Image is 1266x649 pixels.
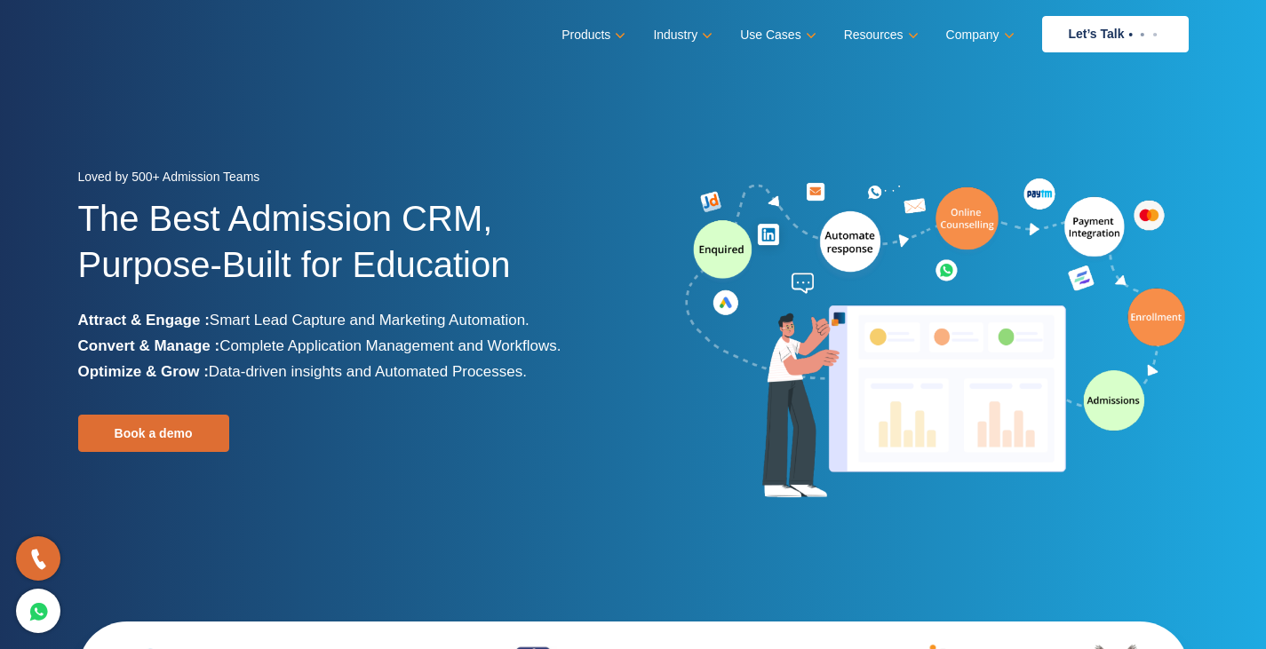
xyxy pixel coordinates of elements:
b: Optimize & Grow : [78,363,209,380]
div: Loved by 500+ Admission Teams [78,164,620,195]
a: Use Cases [740,22,812,48]
a: Products [561,22,622,48]
a: Book a demo [78,415,229,452]
a: Company [946,22,1011,48]
span: Data-driven insights and Automated Processes. [209,363,527,380]
h1: The Best Admission CRM, Purpose-Built for Education [78,195,620,307]
span: Complete Application Management and Workflows. [219,337,561,354]
img: admission-software-home-page-header [682,174,1189,505]
a: Resources [844,22,915,48]
span: Smart Lead Capture and Marketing Automation. [210,312,529,328]
b: Attract & Engage : [78,312,210,328]
b: Convert & Manage : [78,337,220,354]
a: Let’s Talk [1042,16,1189,52]
a: Industry [653,22,709,48]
